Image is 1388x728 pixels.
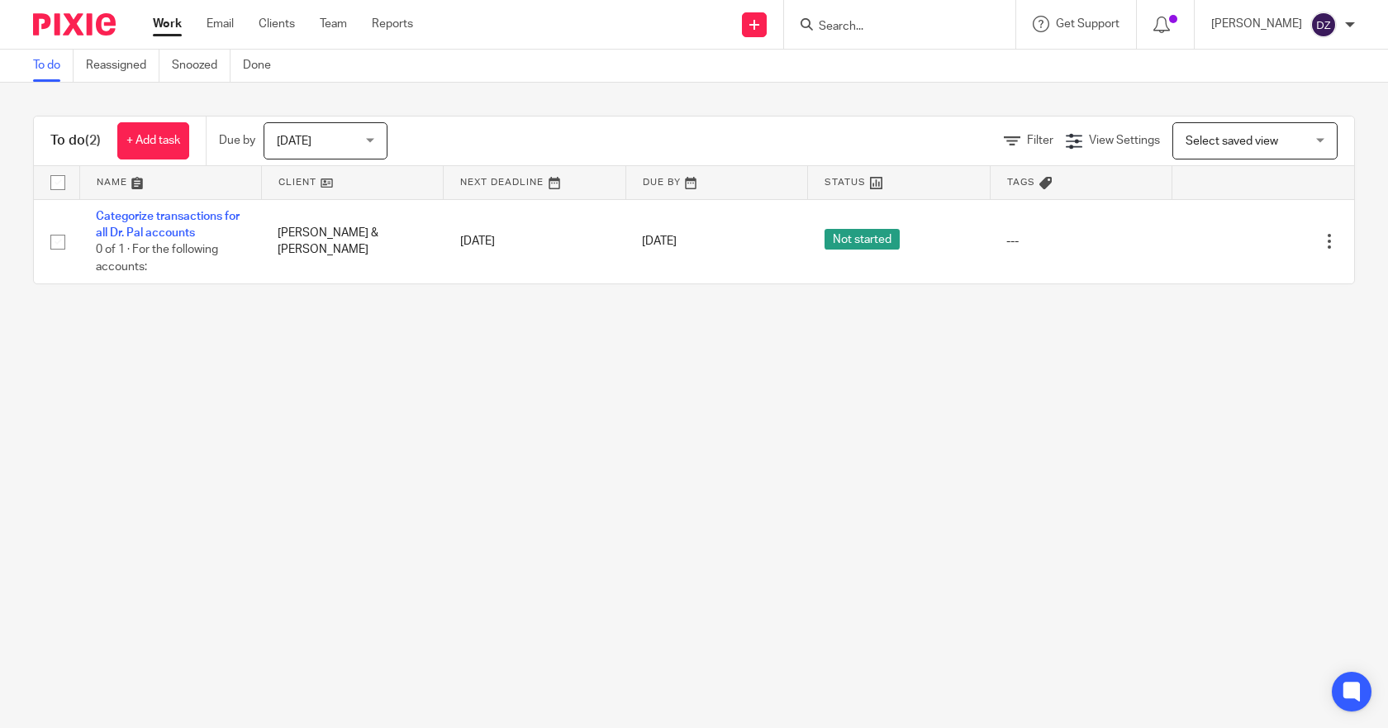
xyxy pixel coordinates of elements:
[172,50,231,82] a: Snoozed
[1007,178,1035,187] span: Tags
[372,16,413,32] a: Reports
[320,16,347,32] a: Team
[1027,135,1053,146] span: Filter
[96,244,218,273] span: 0 of 1 · For the following accounts:
[243,50,283,82] a: Done
[1211,16,1302,32] p: [PERSON_NAME]
[1006,233,1155,250] div: ---
[277,136,311,147] span: [DATE]
[33,13,116,36] img: Pixie
[1186,136,1278,147] span: Select saved view
[1310,12,1337,38] img: svg%3E
[642,236,677,247] span: [DATE]
[33,50,74,82] a: To do
[50,132,101,150] h1: To do
[153,16,182,32] a: Work
[259,16,295,32] a: Clients
[86,50,159,82] a: Reassigned
[444,199,625,283] td: [DATE]
[1089,135,1160,146] span: View Settings
[1056,18,1119,30] span: Get Support
[817,20,966,35] input: Search
[117,122,189,159] a: + Add task
[825,229,900,250] span: Not started
[207,16,234,32] a: Email
[96,211,240,239] a: Categorize transactions for all Dr. Pal accounts
[219,132,255,149] p: Due by
[261,199,443,283] td: [PERSON_NAME] & [PERSON_NAME]
[85,134,101,147] span: (2)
